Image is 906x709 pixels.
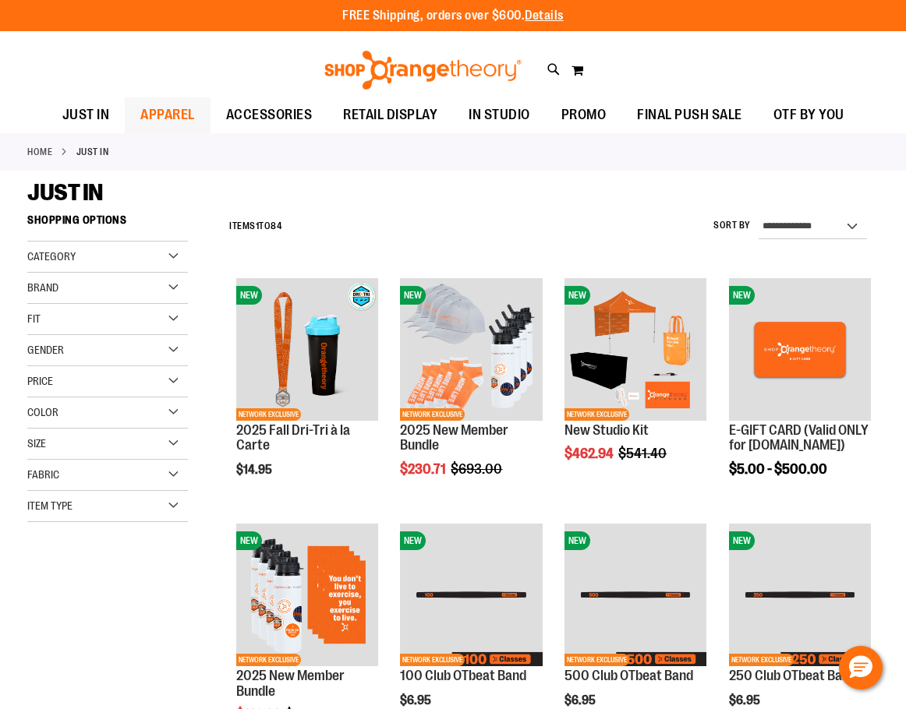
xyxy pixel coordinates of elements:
span: $14.95 [236,463,274,477]
a: Image of 250 Club OTbeat BandNEWNETWORK EXCLUSIVE [729,524,871,668]
img: Image of 250 Club OTbeat Band [729,524,871,665]
img: Image of 500 Club OTbeat Band [564,524,706,665]
span: Item Type [27,499,73,512]
a: New Studio KitNEWNETWORK EXCLUSIVE [564,278,706,422]
h2: Items to [229,214,281,238]
span: NEW [729,531,755,550]
span: $541.40 [618,446,669,461]
a: 2025 New Member Bundle [236,668,345,699]
div: product [721,270,879,517]
a: 100 Club OTbeat Band [400,668,526,683]
a: 500 Club OTbeat Band [564,668,693,683]
span: $6.95 [400,693,434,707]
img: E-GIFT CARD (Valid ONLY for ShopOrangetheory.com) [729,278,871,420]
span: Price [27,375,53,387]
a: PROMO [546,97,622,133]
span: Brand [27,281,58,294]
a: Details [525,9,564,23]
a: New Studio Kit [564,422,649,438]
img: 2025 Fall Dri-Tri à la Carte [236,278,378,420]
span: $462.94 [564,446,616,461]
img: Image of 100 Club OTbeat Band [400,524,542,665]
span: Gender [27,344,64,356]
a: JUST IN [47,97,126,132]
span: PROMO [561,97,607,132]
span: FINAL PUSH SALE [637,97,742,132]
a: 2025 Fall Dri-Tri à la CarteNEWNETWORK EXCLUSIVE [236,278,378,422]
span: APPAREL [140,97,195,132]
span: $6.95 [729,693,763,707]
img: New Studio Kit [564,278,706,420]
img: 2025 New Member Bundle [236,524,378,665]
span: Fit [27,312,41,325]
a: Home [27,145,52,159]
a: FINAL PUSH SALE [621,97,758,133]
span: $693.00 [451,461,504,477]
a: RETAIL DISPLAY [327,97,453,133]
span: NEW [400,286,426,305]
span: NETWORK EXCLUSIVE [564,408,629,421]
span: $230.71 [400,461,448,477]
span: JUST IN [62,97,110,132]
span: $6.95 [564,693,598,707]
span: RETAIL DISPLAY [343,97,437,132]
span: NETWORK EXCLUSIVE [400,654,465,666]
span: NEW [564,531,590,550]
a: Image of 500 Club OTbeat BandNEWNETWORK EXCLUSIVE [564,524,706,668]
a: 2025 Fall Dri-Tri à la Carte [236,422,350,453]
div: product [228,270,386,517]
p: FREE Shipping, orders over $600. [342,7,564,25]
span: Size [27,437,46,450]
span: ACCESSORIES [226,97,313,132]
span: NETWORK EXCLUSIVE [236,408,301,421]
span: NEW [236,531,262,550]
span: OTF BY YOU [773,97,844,132]
a: Image of 100 Club OTbeat BandNEWNETWORK EXCLUSIVE [400,524,542,668]
img: 2025 New Member Bundle [400,278,542,420]
span: 84 [271,220,281,231]
a: OTF BY YOU [758,97,860,133]
span: NEW [564,286,590,305]
span: NEW [236,286,262,305]
span: NETWORK EXCLUSIVE [564,654,629,666]
span: NEW [729,286,755,305]
img: Shop Orangetheory [322,51,524,90]
span: $5.00 - $500.00 [729,461,827,477]
span: NETWORK EXCLUSIVE [400,408,465,421]
span: IN STUDIO [469,97,530,132]
a: 2025 New Member BundleNEWNETWORK EXCLUSIVE [400,278,542,422]
span: NEW [400,531,426,550]
a: ACCESSORIES [211,97,328,133]
label: Sort By [713,219,751,232]
a: E-GIFT CARD (Valid ONLY for ShopOrangetheory.com)NEW [729,278,871,422]
div: product [392,270,550,517]
button: Hello, have a question? Let’s chat. [839,646,883,690]
strong: Shopping Options [27,206,188,242]
span: NETWORK EXCLUSIVE [729,654,794,666]
span: Fabric [27,468,59,481]
span: NETWORK EXCLUSIVE [236,654,301,666]
a: APPAREL [125,97,211,133]
span: Category [27,250,76,263]
a: IN STUDIO [453,97,546,133]
span: JUST IN [27,179,103,206]
a: 250 Club OTbeat Band [729,668,856,683]
div: product [557,270,714,501]
a: E-GIFT CARD (Valid ONLY for [DOMAIN_NAME]) [729,422,869,453]
a: 2025 New Member BundleNEWNETWORK EXCLUSIVE [236,524,378,668]
a: 2025 New Member Bundle [400,422,508,453]
strong: JUST IN [76,145,109,159]
span: Color [27,406,58,418]
span: 1 [256,220,260,231]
